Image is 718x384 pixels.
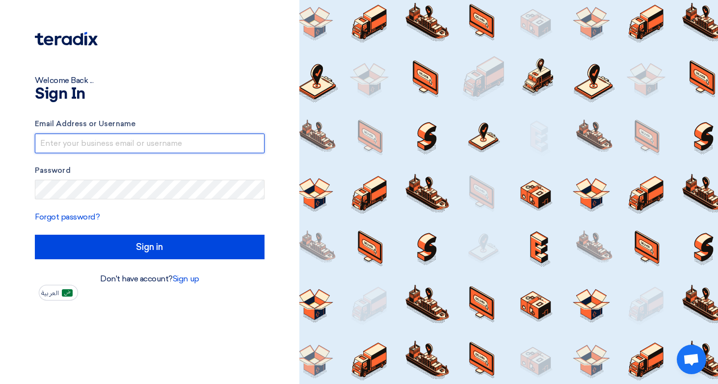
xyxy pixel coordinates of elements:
[173,274,199,283] a: Sign up
[35,235,265,259] input: Sign in
[35,75,265,86] div: Welcome Back ...
[62,289,73,297] img: ar-AR.png
[41,290,59,297] span: العربية
[39,285,78,301] button: العربية
[35,86,265,102] h1: Sign In
[35,273,265,285] div: Don't have account?
[35,212,100,221] a: Forgot password?
[35,165,265,176] label: Password
[677,345,706,374] a: Open chat
[35,32,98,46] img: Teradix logo
[35,118,265,130] label: Email Address or Username
[35,134,265,153] input: Enter your business email or username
